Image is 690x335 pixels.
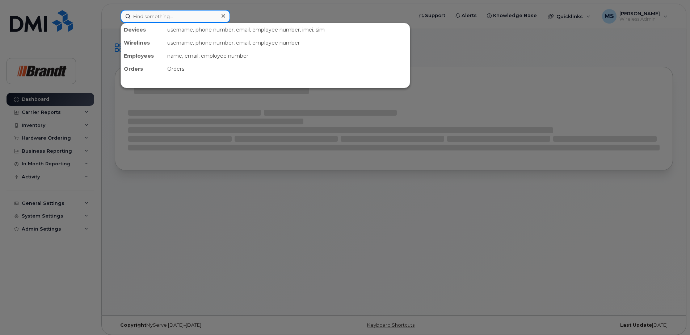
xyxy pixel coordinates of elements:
[121,62,164,75] div: Orders
[164,49,410,62] div: name, email, employee number
[164,36,410,49] div: username, phone number, email, employee number
[164,23,410,36] div: username, phone number, email, employee number, imei, sim
[121,36,164,49] div: Wirelines
[121,49,164,62] div: Employees
[164,62,410,75] div: Orders
[121,23,164,36] div: Devices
